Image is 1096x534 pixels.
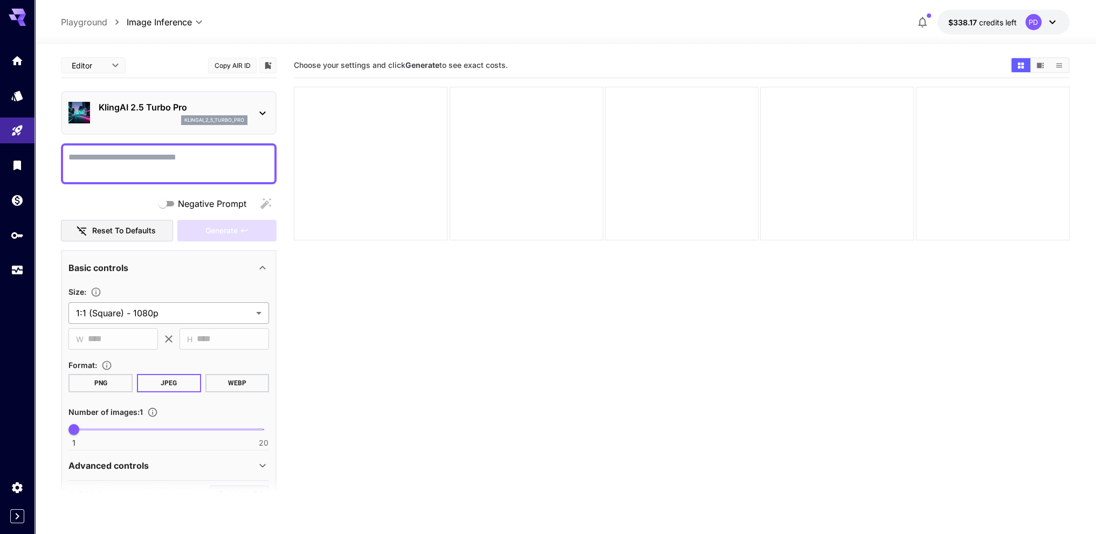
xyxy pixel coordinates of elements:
[72,438,75,448] span: 1
[68,255,269,281] div: Basic controls
[938,10,1070,34] button: $338.17175PD
[1050,58,1069,72] button: Show media in list view
[11,89,24,102] div: Models
[76,333,84,345] span: W
[979,18,1017,27] span: credits left
[1011,58,1030,72] button: Show media in grid view
[294,60,508,70] span: Choose your settings and click to see exact costs.
[405,60,439,70] b: Generate
[259,438,268,448] span: 20
[143,407,162,418] button: Specify how many images to generate in a single request. Each image generation will be charged se...
[10,509,24,523] button: Expand sidebar
[68,407,143,417] span: Number of images : 1
[184,116,244,124] p: klingai_2_5_turbo_pro
[11,263,24,277] div: Usage
[97,360,116,371] button: Choose the file format for the output image.
[68,453,269,478] div: Advanced controls
[68,459,149,472] p: Advanced controls
[263,59,273,72] button: Add to library
[948,18,979,27] span: $338.17
[61,220,173,242] button: Reset to defaults
[137,374,201,392] button: JPEG
[1025,14,1042,30] div: PD
[68,374,133,392] button: PNG
[61,16,107,29] a: Playground
[68,360,97,370] span: Format :
[205,374,270,392] button: WEBP
[11,54,24,67] div: Home
[1010,57,1070,73] div: Show media in grid viewShow media in video viewShow media in list view
[178,197,246,210] span: Negative Prompt
[11,158,24,172] div: Library
[61,16,127,29] nav: breadcrumb
[99,101,247,114] p: KlingAI 2.5 Turbo Pro
[76,307,252,320] span: 1:1 (Square) - 1080p
[1031,58,1050,72] button: Show media in video view
[187,333,192,345] span: H
[11,193,24,207] div: Wallet
[11,481,24,494] div: Settings
[68,261,128,274] p: Basic controls
[72,60,105,71] span: Editor
[86,287,106,297] button: Adjust the dimensions of the generated image by specifying its width and height in pixels, or sel...
[127,16,192,29] span: Image Inference
[68,287,86,296] span: Size :
[948,17,1017,28] div: $338.17175
[11,124,24,137] div: Playground
[68,96,269,129] div: KlingAI 2.5 Turbo Proklingai_2_5_turbo_pro
[208,58,257,73] button: Copy AIR ID
[11,228,24,242] div: API Keys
